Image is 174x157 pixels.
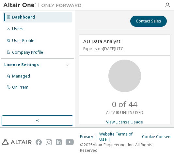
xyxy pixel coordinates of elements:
[66,139,74,146] img: youtube.svg
[56,139,62,146] img: linkedin.svg
[4,62,39,67] div: License Settings
[36,139,42,146] img: facebook.svg
[12,85,28,90] div: On Prem
[112,99,137,110] p: 0 of 44
[12,38,34,43] div: User Profile
[12,74,30,79] div: Managed
[106,110,143,115] p: ALTAIR UNITS USED
[12,15,35,20] div: Dashboard
[130,16,167,27] button: Contact Sales
[12,50,43,55] div: Company Profile
[12,26,24,32] div: Users
[80,134,99,139] div: Privacy
[83,38,120,44] span: AU Data Analyst
[3,2,85,8] img: Altair One
[83,46,165,51] p: Expires on [DATE] UTC
[80,142,172,153] p: © 2025 Altair Engineering, Inc. All Rights Reserved.
[142,134,172,139] div: Cookie Consent
[106,119,143,125] a: View License Usage
[2,139,32,146] img: altair_logo.svg
[99,132,142,142] div: Website Terms of Use
[46,139,52,146] img: instagram.svg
